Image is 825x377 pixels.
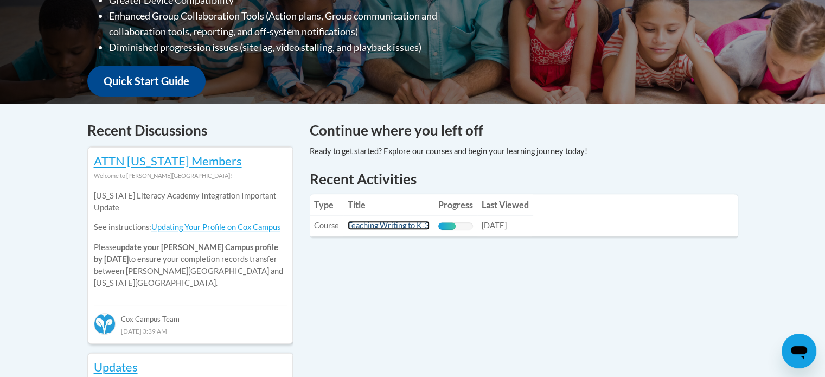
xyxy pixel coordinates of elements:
th: Progress [434,194,477,216]
th: Type [310,194,343,216]
h4: Continue where you left off [310,120,738,141]
div: Welcome to [PERSON_NAME][GEOGRAPHIC_DATA]! [94,170,287,182]
p: [US_STATE] Literacy Academy Integration Important Update [94,190,287,214]
h4: Recent Discussions [87,120,293,141]
p: See instructions: [94,221,287,233]
span: [DATE] [482,221,507,230]
div: Please to ensure your completion records transfer between [PERSON_NAME][GEOGRAPHIC_DATA] and [US_... [94,182,287,297]
span: Course [314,221,339,230]
img: Cox Campus Team [94,313,116,335]
a: Quick Start Guide [87,66,206,97]
div: Progress, % [438,222,456,230]
li: Enhanced Group Collaboration Tools (Action plans, Group communication and collaboration tools, re... [109,8,481,40]
b: update your [PERSON_NAME] Campus profile by [DATE] [94,242,278,264]
iframe: Button to launch messaging window [782,334,816,368]
div: [DATE] 3:39 AM [94,325,287,337]
a: Updates [94,360,138,374]
div: Cox Campus Team [94,305,287,324]
a: Updating Your Profile on Cox Campus [151,222,280,232]
th: Title [343,194,434,216]
a: ATTN [US_STATE] Members [94,154,242,168]
th: Last Viewed [477,194,533,216]
a: Teaching Writing to K-3 [348,221,430,230]
li: Diminished progression issues (site lag, video stalling, and playback issues) [109,40,481,55]
h1: Recent Activities [310,169,738,189]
